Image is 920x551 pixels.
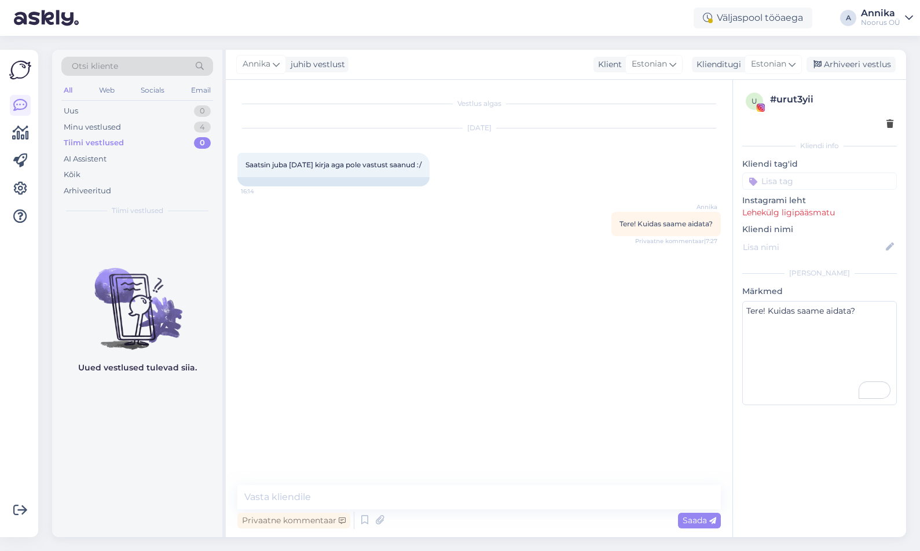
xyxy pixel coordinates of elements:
div: Arhiveeri vestlus [807,57,896,72]
p: Instagrami leht [742,194,897,207]
div: A [840,10,856,26]
p: Uued vestlused tulevad siia. [78,362,197,374]
div: Vestlus algas [237,98,721,109]
p: Kliendi tag'id [742,158,897,170]
div: Kõik [64,169,80,181]
div: Klient [593,58,622,71]
div: 0 [194,105,211,117]
div: Arhiveeritud [64,185,111,197]
p: Märkmed [742,285,897,297]
span: Estonian [632,58,667,71]
span: u [752,97,757,105]
div: AI Assistent [64,153,107,165]
div: Web [97,83,117,98]
span: Annika [243,58,270,71]
div: [DATE] [237,123,721,133]
span: Tere! Kuidas saame aidata? [620,219,713,228]
span: Estonian [751,58,786,71]
p: Lehekülg ligipääsmatu [742,207,897,219]
div: Annika [861,9,900,18]
span: Annika [674,203,717,211]
div: # urut3yii [770,93,893,106]
div: Väljaspool tööaega [694,8,812,28]
div: Kliendi info [742,141,897,151]
div: 4 [194,122,211,133]
span: Privaatne kommentaar | 7:27 [635,237,717,245]
p: Kliendi nimi [742,223,897,236]
div: 0 [194,137,211,149]
div: Uus [64,105,78,117]
textarea: To enrich screen reader interactions, please activate Accessibility in Grammarly extension settings [742,301,897,405]
div: Noorus OÜ [861,18,900,27]
div: Privaatne kommentaar [237,513,350,528]
div: Email [189,83,213,98]
span: Saada [683,515,716,526]
div: Tiimi vestlused [64,137,124,149]
div: All [61,83,75,98]
input: Lisa nimi [743,241,884,254]
div: Socials [138,83,167,98]
div: Klienditugi [692,58,741,71]
img: No chats [52,247,222,351]
input: Lisa tag [742,172,897,190]
span: 16:14 [241,187,284,196]
span: Tiimi vestlused [112,205,163,216]
a: AnnikaNoorus OÜ [861,9,913,27]
span: Otsi kliente [72,60,118,72]
span: Saatsin juba [DATE] kirja aga pole vastust saanud :/ [245,160,421,169]
div: [PERSON_NAME] [742,268,897,278]
img: Askly Logo [9,59,31,81]
div: juhib vestlust [286,58,345,71]
div: Minu vestlused [64,122,121,133]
